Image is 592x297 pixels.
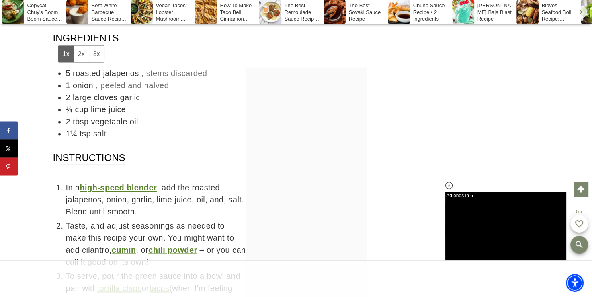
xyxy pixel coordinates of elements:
span: Taste, and adjust seasonings as needed to make this recipe your own. You might want to add cilant... [66,220,367,268]
button: Adjust servings by 1x [59,45,74,62]
span: onion [73,81,93,90]
span: large cloves garlic [73,93,140,102]
span: lime juice [91,105,126,114]
a: high-speed blender [80,183,157,192]
span: 2 [66,117,71,126]
span: tbsp [73,117,88,126]
iframe: Advertisement [246,67,367,168]
span: Ingredients [53,32,119,62]
button: Adjust servings by 3x [89,45,104,62]
span: 2 [66,93,71,102]
iframe: Advertisement [150,261,442,297]
span: vegetable oil [91,117,138,126]
span: , peeled and halved [96,81,169,90]
a: chili powder [148,245,197,254]
span: Instructions [53,151,125,177]
span: In a , add the roasted jalapenos, onion, garlic, lime juice, oil, and, salt. Blend until smooth. [66,181,367,218]
span: ¼ [66,105,73,114]
button: Adjust servings by 2x [74,45,89,62]
a: Scroll to top [574,182,588,196]
span: 1¼ [66,129,78,138]
span: cup [75,105,88,114]
a: cumin [112,245,136,254]
span: roasted jalapenos [73,69,139,78]
span: tsp [80,129,91,138]
span: 1 [66,81,71,90]
span: , stems discarded [141,69,207,78]
span: salt [93,129,107,138]
div: Accessibility Menu [566,274,584,292]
